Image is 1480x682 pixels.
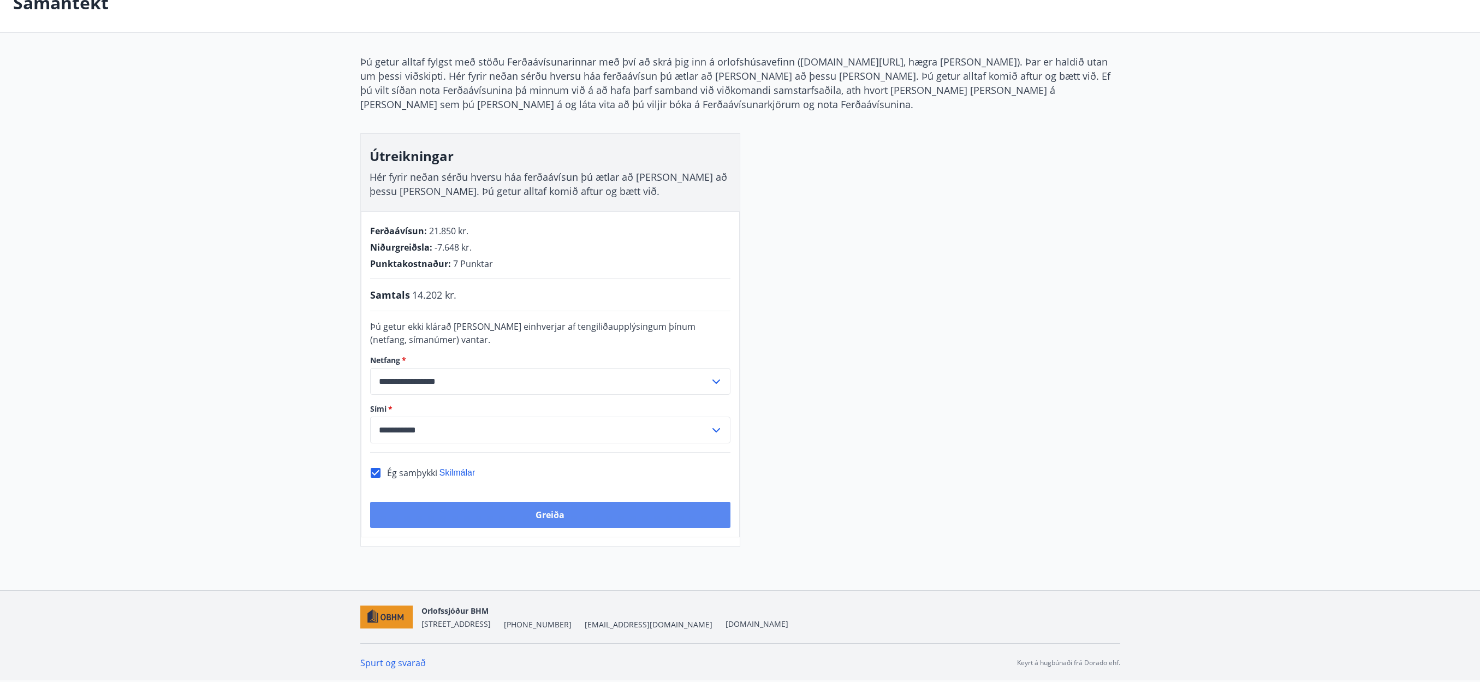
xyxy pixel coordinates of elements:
span: 14.202 kr. [412,288,456,302]
span: [STREET_ADDRESS] [421,619,491,629]
span: 21.850 kr. [429,225,468,237]
button: Skilmálar [439,467,475,479]
span: Ég samþykki [387,467,437,479]
span: Samtals [370,288,410,302]
p: Keyrt á hugbúnaði frá Dorado ehf. [1017,658,1120,668]
p: Þú getur alltaf fylgst með stöðu Ferðaávísunarinnar með því að skrá þig inn á orlofshúsavefinn ([... [360,55,1120,111]
label: Netfang [370,355,730,366]
span: Ferðaávísun : [370,225,427,237]
span: Punktakostnaður : [370,258,451,270]
span: Skilmálar [439,468,475,477]
img: c7HIBRK87IHNqKbXD1qOiSZFdQtg2UzkX3TnRQ1O.png [360,606,413,629]
span: [PHONE_NUMBER] [504,619,572,630]
span: [EMAIL_ADDRESS][DOMAIN_NAME] [585,619,712,630]
label: Sími [370,404,730,414]
span: -7.648 kr. [435,241,472,253]
span: 7 Punktar [453,258,493,270]
a: Spurt og svarað [360,657,426,669]
span: Orlofssjóður BHM [421,606,489,616]
h3: Útreikningar [370,147,731,165]
span: Niðurgreiðsla : [370,241,432,253]
button: Greiða [370,502,730,528]
span: Þú getur ekki klárað [PERSON_NAME] einhverjar af tengiliðaupplýsingum þínum (netfang, símanúmer) ... [370,321,696,346]
span: Hér fyrir neðan sérðu hversu háa ferðaávísun þú ætlar að [PERSON_NAME] að þessu [PERSON_NAME]. Þú... [370,170,727,198]
a: [DOMAIN_NAME] [726,619,788,629]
